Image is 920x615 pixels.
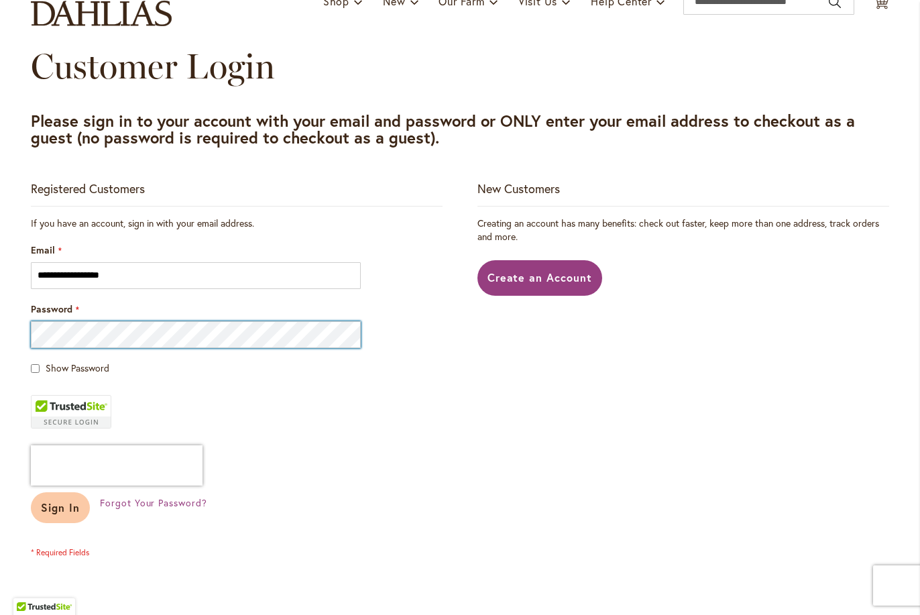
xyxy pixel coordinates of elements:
[41,500,80,514] span: Sign In
[31,180,145,197] strong: Registered Customers
[31,243,55,256] span: Email
[31,45,275,87] span: Customer Login
[477,217,889,243] p: Creating an account has many benefits: check out faster, keep more than one address, track orders...
[31,395,111,429] div: TrustedSite Certified
[31,492,90,523] button: Sign In
[100,496,207,510] a: Forgot Your Password?
[100,496,207,509] span: Forgot Your Password?
[31,302,72,315] span: Password
[46,361,109,374] span: Show Password
[487,270,593,284] span: Create an Account
[31,110,855,148] strong: Please sign in to your account with your email and password or ONLY enter your email address to c...
[31,217,443,230] div: If you have an account, sign in with your email address.
[10,567,48,605] iframe: Launch Accessibility Center
[31,445,203,486] iframe: reCAPTCHA
[477,260,603,296] a: Create an Account
[477,180,560,197] strong: New Customers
